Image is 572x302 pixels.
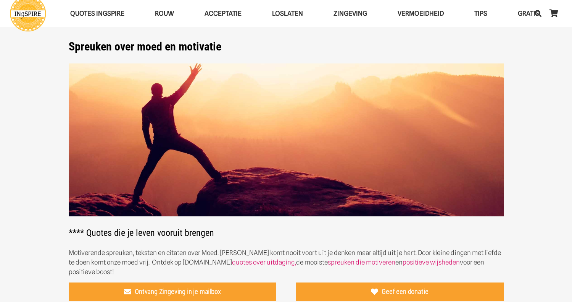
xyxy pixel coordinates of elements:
[503,4,554,23] a: GRATISGRATIS Menu
[530,4,546,23] a: Zoeken
[69,248,504,277] p: Motiverende spreuken, teksten en citaten over Moed. [PERSON_NAME] komt nooit voort uit je denken ...
[459,4,503,23] a: TIPSTIPS Menu
[398,10,444,17] span: VERMOEIDHEID
[257,4,318,23] a: LoslatenLoslaten Menu
[272,10,303,17] span: Loslaten
[69,63,504,239] h2: **** Quotes die je leven vooruit brengen
[69,40,504,54] h1: Spreuken over moed en motivatie
[318,4,382,23] a: ZingevingZingeving Menu
[70,10,124,17] span: QUOTES INGSPIRE
[382,4,459,23] a: VERMOEIDHEIDVERMOEIDHEID Menu
[69,63,504,217] img: Spreuken over moed, moedig zijn en mooie woorden over uitdaging en kracht - ingspire.nl
[518,10,539,17] span: GRATIS
[334,10,367,17] span: Zingeving
[328,258,395,266] a: spreuken die motiveren
[155,10,174,17] span: ROUW
[403,258,460,266] a: positieve wijsheden
[474,10,487,17] span: TIPS
[205,10,242,17] span: Acceptatie
[55,4,140,23] a: QUOTES INGSPIREQUOTES INGSPIRE Menu
[382,288,428,296] span: Geef een donatie
[135,288,221,296] span: Ontvang Zingeving in je mailbox
[140,4,189,23] a: ROUWROUW Menu
[232,258,296,266] a: quotes over uitdaging,
[296,283,504,301] a: Geef een donatie
[189,4,257,23] a: AcceptatieAcceptatie Menu
[69,283,277,301] a: Ontvang Zingeving in je mailbox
